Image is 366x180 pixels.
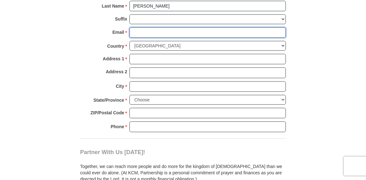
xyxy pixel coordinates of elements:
[115,15,127,23] strong: Suffix
[111,123,124,131] strong: Phone
[80,149,145,156] span: Partner With Us [DATE]!
[107,42,124,51] strong: Country
[112,28,124,37] strong: Email
[91,109,124,117] strong: ZIP/Postal Code
[116,82,124,91] strong: City
[93,96,124,105] strong: State/Province
[106,68,127,76] strong: Address 2
[103,55,124,63] strong: Address 1
[102,2,124,10] strong: Last Name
